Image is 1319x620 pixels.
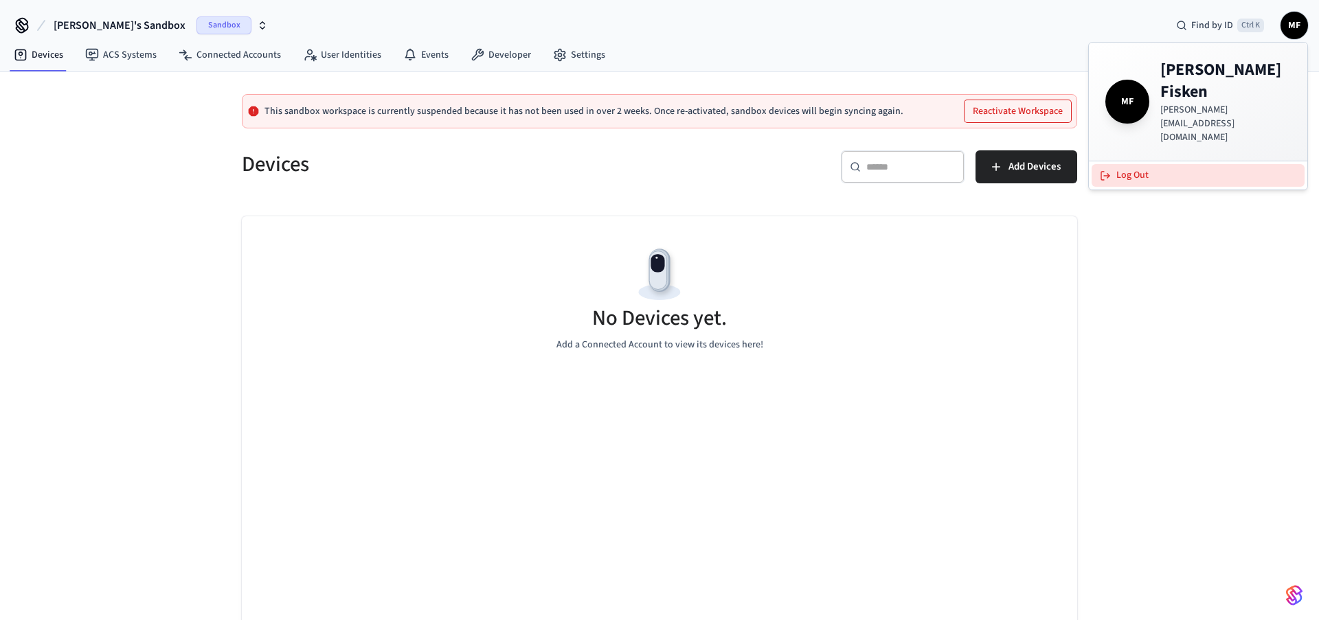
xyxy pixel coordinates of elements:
a: Connected Accounts [168,43,292,67]
div: Find by IDCtrl K [1165,13,1275,38]
span: MF [1282,13,1307,38]
a: ACS Systems [74,43,168,67]
img: SeamLogoGradient.69752ec5.svg [1286,584,1303,606]
span: MF [1108,82,1147,121]
h4: [PERSON_NAME] Fisken [1160,59,1291,103]
span: Ctrl K [1237,19,1264,32]
span: Add Devices [1008,158,1061,176]
button: Reactivate Workspace [965,100,1071,122]
a: Devices [3,43,74,67]
h5: Devices [242,150,651,179]
span: Sandbox [196,16,251,34]
p: This sandbox workspace is currently suspended because it has not been used in over 2 weeks. Once ... [264,106,903,117]
p: [PERSON_NAME][EMAIL_ADDRESS][DOMAIN_NAME] [1160,103,1291,144]
button: MF [1281,12,1308,39]
a: Developer [460,43,542,67]
button: Add Devices [976,150,1077,183]
span: Find by ID [1191,19,1233,32]
img: Devices Empty State [629,244,690,306]
a: User Identities [292,43,392,67]
span: [PERSON_NAME]'s Sandbox [54,17,185,34]
p: Add a Connected Account to view its devices here! [556,338,763,352]
h5: No Devices yet. [592,304,727,332]
a: Events [392,43,460,67]
a: Settings [542,43,616,67]
button: Log Out [1092,164,1305,187]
